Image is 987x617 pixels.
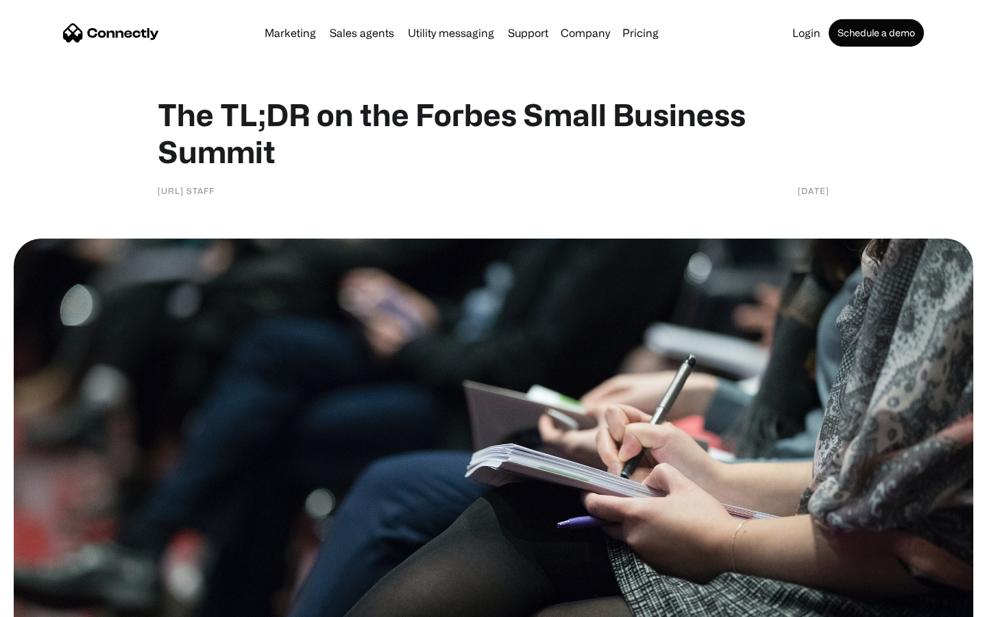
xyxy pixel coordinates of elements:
[561,23,610,43] div: Company
[787,27,826,38] a: Login
[259,27,321,38] a: Marketing
[402,27,500,38] a: Utility messaging
[502,27,554,38] a: Support
[14,593,82,612] aside: Language selected: English
[798,184,829,197] div: [DATE]
[324,27,400,38] a: Sales agents
[27,593,82,612] ul: Language list
[158,184,215,197] div: [URL] Staff
[829,19,924,47] a: Schedule a demo
[617,27,664,38] a: Pricing
[158,96,829,170] h1: The TL;DR on the Forbes Small Business Summit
